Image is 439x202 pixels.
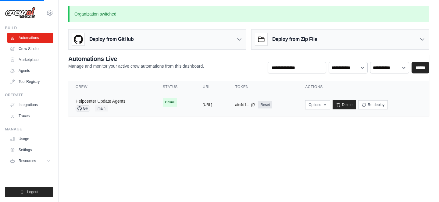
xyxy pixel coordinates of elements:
[7,145,53,155] a: Settings
[7,77,53,87] a: Tool Registry
[7,44,53,54] a: Crew Studio
[195,81,228,93] th: URL
[5,93,53,97] div: Operate
[7,134,53,144] a: Usage
[333,100,356,109] a: Delete
[155,81,195,93] th: Status
[68,55,204,63] h2: Automations Live
[76,99,125,104] a: Helpcenter Update Agents
[235,102,255,107] button: afe4d1...
[409,173,439,202] iframe: Chat Widget
[95,105,108,112] span: main
[5,127,53,132] div: Manage
[7,100,53,110] a: Integrations
[298,81,429,93] th: Actions
[7,156,53,166] button: Resources
[228,81,298,93] th: Token
[358,100,388,109] button: Re-deploy
[7,66,53,76] a: Agents
[258,101,272,108] a: Reset
[89,36,134,43] h3: Deploy from GitHub
[7,111,53,121] a: Traces
[7,33,53,43] a: Automations
[7,55,53,65] a: Marketplace
[72,33,84,45] img: GitHub Logo
[19,158,36,163] span: Resources
[27,190,38,194] span: Logout
[68,6,429,22] p: Organization switched
[163,98,177,107] span: Online
[5,7,35,19] img: Logo
[68,63,204,69] p: Manage and monitor your active crew automations from this dashboard.
[5,187,53,197] button: Logout
[76,105,90,112] span: GH
[5,26,53,30] div: Build
[305,100,330,109] button: Options
[272,36,317,43] h3: Deploy from Zip File
[68,81,155,93] th: Crew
